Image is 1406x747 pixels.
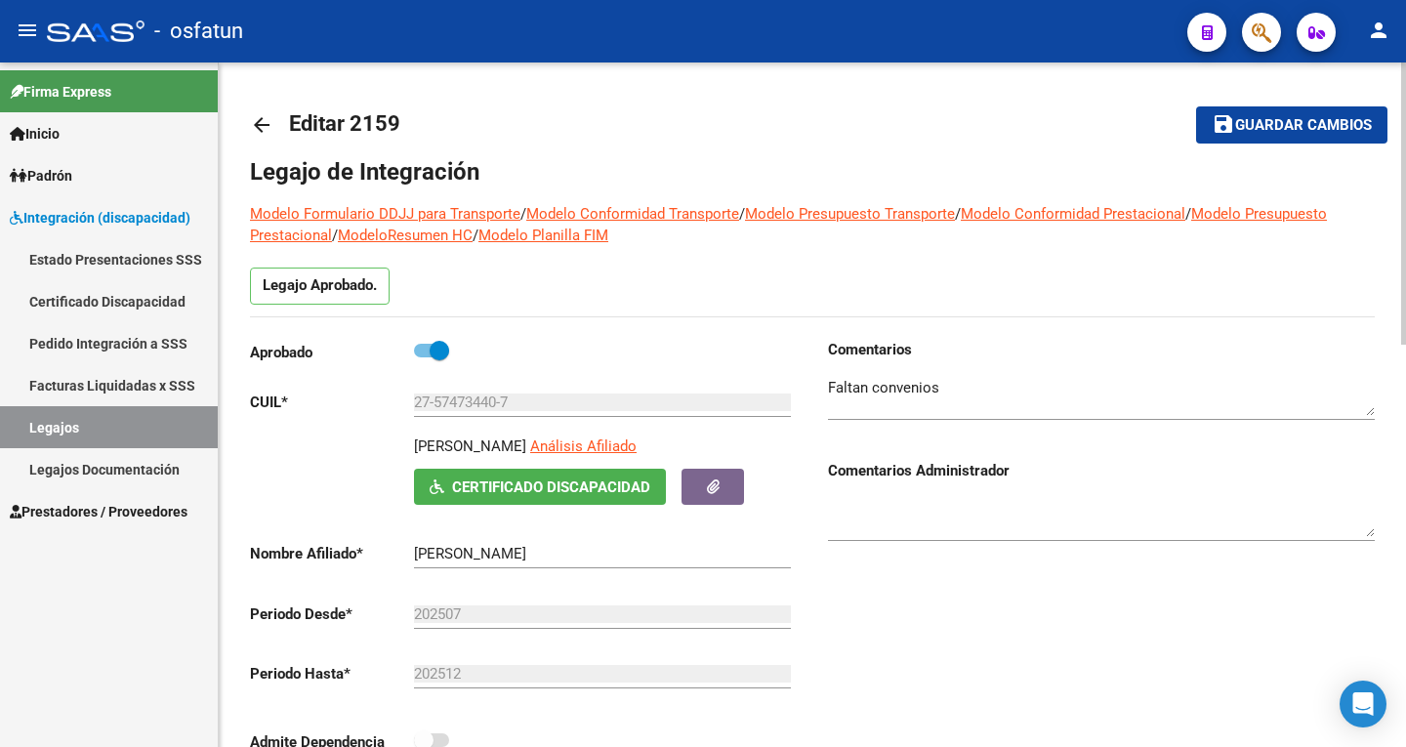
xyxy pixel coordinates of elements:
p: CUIL [250,392,414,413]
mat-icon: arrow_back [250,113,273,137]
span: - osfatun [154,10,243,53]
button: Certificado Discapacidad [414,469,666,505]
p: Legajo Aprobado. [250,268,390,305]
a: ModeloResumen HC [338,227,473,244]
span: Inicio [10,123,60,145]
mat-icon: person [1367,19,1390,42]
button: Guardar cambios [1196,106,1387,143]
h1: Legajo de Integración [250,156,1375,187]
span: Editar 2159 [289,111,400,136]
p: [PERSON_NAME] [414,436,526,457]
span: Análisis Afiliado [530,437,637,455]
div: Open Intercom Messenger [1340,681,1386,727]
p: Periodo Desde [250,603,414,625]
h3: Comentarios Administrador [828,460,1375,481]
mat-icon: menu [16,19,39,42]
p: Aprobado [250,342,414,363]
a: Modelo Formulario DDJJ para Transporte [250,205,520,223]
span: Prestadores / Proveedores [10,501,187,522]
span: Certificado Discapacidad [452,478,650,496]
a: Modelo Conformidad Transporte [526,205,739,223]
a: Modelo Presupuesto Transporte [745,205,955,223]
h3: Comentarios [828,339,1375,360]
mat-icon: save [1212,112,1235,136]
p: Nombre Afiliado [250,543,414,564]
span: Guardar cambios [1235,117,1372,135]
span: Firma Express [10,81,111,103]
a: Modelo Planilla FIM [478,227,608,244]
p: Periodo Hasta [250,663,414,685]
a: Modelo Conformidad Prestacional [961,205,1185,223]
span: Integración (discapacidad) [10,207,190,228]
span: Padrón [10,165,72,187]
